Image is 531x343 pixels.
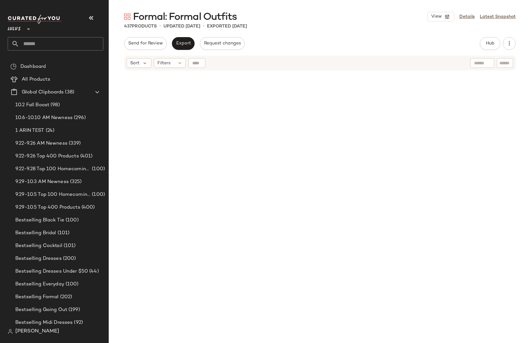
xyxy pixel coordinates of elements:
[15,328,59,335] span: [PERSON_NAME]
[62,242,76,250] span: (101)
[22,89,64,96] span: Global Clipboards
[64,217,79,224] span: (100)
[15,268,88,275] span: Bestselling Dresses Under $50
[204,41,241,46] span: Request changes
[15,319,73,326] span: Bestselling Midi Dresses
[15,114,73,122] span: 10.6-10.10 AM Newness
[176,41,191,46] span: Export
[431,14,442,19] span: View
[207,23,247,30] p: Exported [DATE]
[480,13,516,20] a: Latest Snapshot
[163,23,200,30] p: updated [DATE]
[20,63,46,70] span: Dashboard
[15,153,79,160] span: 9.22-9.26 Top 400 Products
[49,101,60,109] span: (98)
[427,12,454,21] button: View
[15,140,67,147] span: 9.22-9.26 AM Newness
[128,41,163,46] span: Send for Review
[200,37,245,50] button: Request changes
[64,281,79,288] span: (100)
[80,204,95,211] span: (400)
[67,140,81,147] span: (339)
[480,37,500,50] button: Hub
[22,76,50,83] span: All Products
[124,23,157,30] div: Products
[62,255,76,262] span: (200)
[91,191,105,198] span: (100)
[91,165,105,173] span: (100)
[203,22,204,30] span: •
[67,306,80,314] span: (199)
[79,153,93,160] span: (401)
[8,22,21,33] span: Lulus
[172,37,194,50] button: Export
[459,13,475,20] a: Details
[15,217,64,224] span: Bestselling Black Tie
[15,127,44,134] span: 1 ARIN TEST
[88,268,99,275] span: (44)
[124,13,131,20] img: svg%3e
[73,114,86,122] span: (296)
[15,281,64,288] span: Bestselling Everyday
[15,178,69,186] span: 9.29-10.3 AM Newness
[69,178,82,186] span: (325)
[15,293,59,301] span: Bestselling Formal
[15,204,80,211] span: 9.29-10.5 Top 400 Products
[15,229,56,237] span: Bestselling Bridal
[64,89,74,96] span: (38)
[486,41,495,46] span: Hub
[130,60,139,67] span: Sort
[56,229,70,237] span: (101)
[8,15,62,24] img: cfy_white_logo.C9jOOHJF.svg
[124,37,167,50] button: Send for Review
[15,191,91,198] span: 9.29-10.5 Top 100 Homecoming Products
[157,60,170,67] span: Filters
[73,319,83,326] span: (92)
[159,22,161,30] span: •
[8,329,13,334] img: svg%3e
[44,127,55,134] span: (24)
[15,242,62,250] span: Bestselling Cocktail
[59,293,72,301] span: (202)
[15,306,67,314] span: Bestselling Going Out
[15,165,91,173] span: 9.22-9.28 Top 100 Homecoming Dresses
[124,24,132,29] span: 437
[15,101,49,109] span: 10.2 Fall Boost
[10,63,17,70] img: svg%3e
[133,11,237,24] span: Formal: Formal Outfits
[15,255,62,262] span: Bestselling Dresses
